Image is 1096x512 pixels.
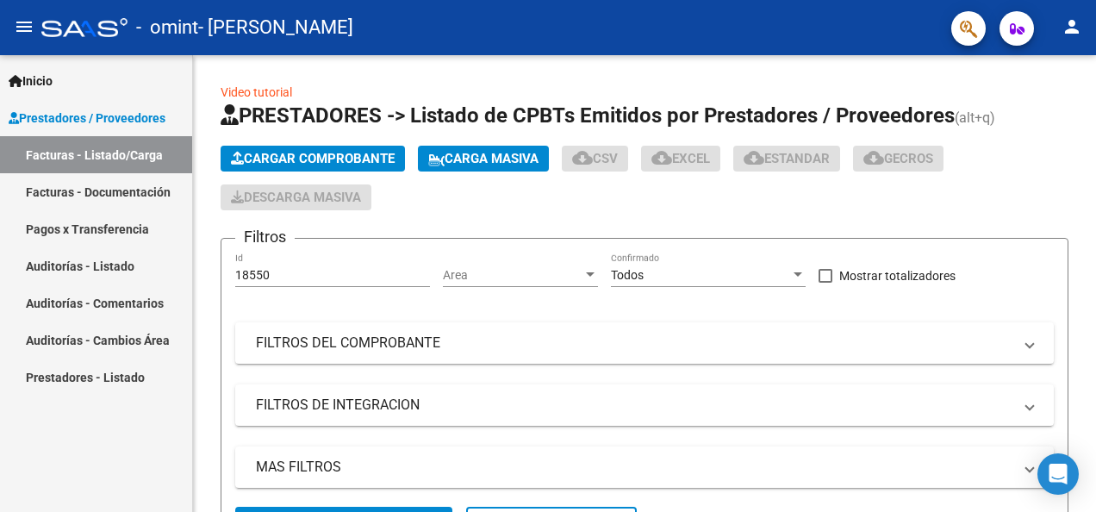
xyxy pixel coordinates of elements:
span: Descarga Masiva [231,190,361,205]
mat-expansion-panel-header: FILTROS DE INTEGRACION [235,384,1054,426]
mat-expansion-panel-header: MAS FILTROS [235,446,1054,488]
span: CSV [572,151,618,166]
button: EXCEL [641,146,720,172]
span: Estandar [744,151,830,166]
span: Gecros [863,151,933,166]
mat-panel-title: FILTROS DE INTEGRACION [256,396,1012,415]
a: Video tutorial [221,85,292,99]
span: PRESTADORES -> Listado de CPBTs Emitidos por Prestadores / Proveedores [221,103,955,128]
span: - omint [136,9,198,47]
span: EXCEL [651,151,710,166]
span: - [PERSON_NAME] [198,9,353,47]
mat-icon: cloud_download [651,147,672,168]
span: Mostrar totalizadores [839,265,956,286]
mat-icon: cloud_download [863,147,884,168]
mat-icon: person [1062,16,1082,37]
mat-icon: cloud_download [744,147,764,168]
mat-expansion-panel-header: FILTROS DEL COMPROBANTE [235,322,1054,364]
span: Prestadores / Proveedores [9,109,165,128]
button: Estandar [733,146,840,172]
span: Todos [611,268,644,282]
button: CSV [562,146,628,172]
span: Cargar Comprobante [231,151,395,166]
mat-panel-title: FILTROS DEL COMPROBANTE [256,334,1012,353]
span: Inicio [9,72,53,91]
span: Area [443,268,582,283]
button: Descarga Masiva [221,184,371,210]
span: (alt+q) [955,109,995,126]
button: Carga Masiva [418,146,549,172]
mat-panel-title: MAS FILTROS [256,458,1012,477]
span: Carga Masiva [428,151,539,166]
div: Open Intercom Messenger [1037,453,1079,495]
mat-icon: cloud_download [572,147,593,168]
app-download-masive: Descarga masiva de comprobantes (adjuntos) [221,184,371,210]
mat-icon: menu [14,16,34,37]
button: Cargar Comprobante [221,146,405,172]
h3: Filtros [235,225,295,249]
button: Gecros [853,146,943,172]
